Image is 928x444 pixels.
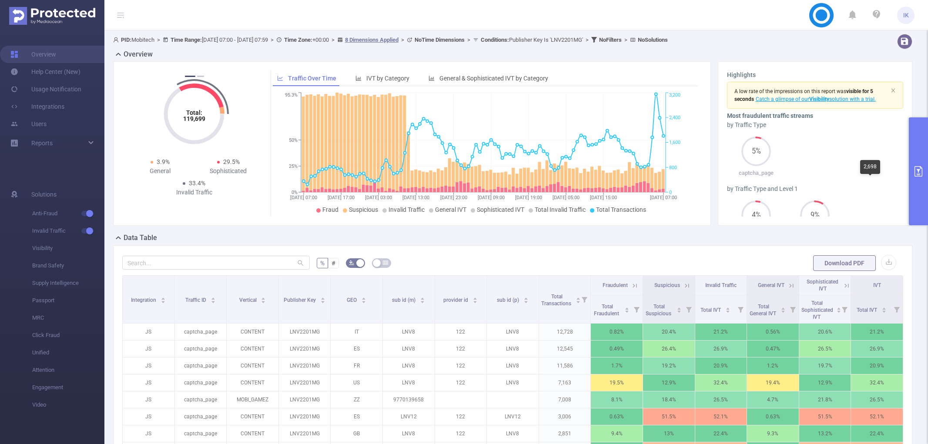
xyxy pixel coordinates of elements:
div: Sophisticated [194,167,262,176]
a: Help Center (New) [10,63,80,80]
tspan: [DATE] 07:00 [650,195,677,200]
p: LNV12 [487,408,539,425]
p: 51.5% [643,408,695,425]
p: 0.82% [591,324,643,340]
p: 11,586 [539,357,591,374]
p: CONTENT [227,357,278,374]
span: Attention [32,361,104,379]
i: icon: caret-down [523,300,528,302]
p: JS [123,324,174,340]
p: CONTENT [227,408,278,425]
p: captcha_page [175,425,227,442]
tspan: 95.3% [285,93,298,98]
i: icon: user [113,37,121,43]
a: Integrations [10,98,64,115]
p: ES [331,408,382,425]
i: icon: caret-down [781,309,785,312]
b: No Filters [599,37,622,43]
p: captcha_page [175,324,227,340]
span: % [320,260,325,267]
p: 12.9% [799,374,851,391]
span: General IVT [435,206,466,213]
div: Sort [361,296,366,301]
span: Anti-Fraud [32,205,104,222]
span: Fraudulent [603,282,628,288]
span: Video [32,396,104,414]
p: CONTENT [227,374,278,391]
p: 7,008 [539,391,591,408]
p: LNV2201MG [279,324,331,340]
tspan: Total: [186,109,202,116]
tspan: [DATE] 15:00 [590,195,617,200]
p: 12,545 [539,341,591,357]
p: 4.7% [747,391,799,408]
p: 20.9% [851,357,903,374]
p: 0.47% [747,341,799,357]
div: Sort [677,306,682,311]
div: 2,698 [860,160,880,174]
p: JS [123,341,174,357]
span: IVT by Category [366,75,409,82]
i: icon: caret-down [211,300,215,302]
p: 21.2% [695,324,747,340]
span: General & Sophisticated IVT by Category [439,75,548,82]
p: captcha_page [175,341,227,357]
p: LNV2201MG [279,341,331,357]
span: Engagement [32,379,104,396]
div: Sort [781,306,786,311]
span: Supply Intelligence [32,274,104,292]
div: Sort [624,306,630,311]
i: icon: bar-chart [429,75,435,81]
span: 33.4% [189,180,205,187]
p: 122 [435,425,487,442]
p: JS [123,425,174,442]
div: Sort [420,296,425,301]
i: icon: caret-up [677,306,681,309]
tspan: [DATE] 13:00 [402,195,429,200]
tspan: [DATE] 17:00 [328,195,355,200]
tspan: [DATE] 03:00 [365,195,392,200]
p: CONTENT [227,425,278,442]
p: 26.9% [851,341,903,357]
span: Total Transactions [596,206,646,213]
div: by Traffic Type and Level 1 [727,184,903,194]
p: 12,728 [539,324,591,340]
span: > [329,37,337,43]
i: icon: caret-down [836,309,841,312]
p: 19.2% [643,357,695,374]
span: > [622,37,630,43]
i: icon: caret-up [576,296,580,299]
u: 8 Dimensions Applied [345,37,399,43]
i: icon: caret-up [836,306,841,309]
p: 26.9% [695,341,747,357]
i: icon: caret-up [881,306,886,309]
span: Invalid Traffic [705,282,737,288]
p: 26.5% [851,391,903,408]
span: Reports [31,140,53,147]
p: 20.4% [643,324,695,340]
p: 122 [435,357,487,374]
b: Time Zone: [284,37,312,43]
span: GEO [347,297,358,303]
p: 26.4% [643,341,695,357]
p: ZZ [331,391,382,408]
div: Sort [161,296,166,301]
h2: Data Table [124,233,157,243]
i: icon: caret-down [576,300,580,302]
button: Download PDF [813,255,876,271]
span: > [399,37,407,43]
p: 26.5% [695,391,747,408]
span: Unified [32,344,104,361]
span: Vertical [239,297,258,303]
p: 9770139658 [383,391,435,408]
span: Invalid Traffic [389,206,425,213]
i: icon: caret-down [881,309,886,312]
span: > [583,37,591,43]
i: icon: caret-up [211,296,215,299]
span: IVT [873,282,881,288]
a: Reports [31,134,53,152]
p: LNV12 [383,408,435,425]
span: Total Transactions [541,294,573,307]
p: ES [331,341,382,357]
i: icon: caret-up [725,306,730,309]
